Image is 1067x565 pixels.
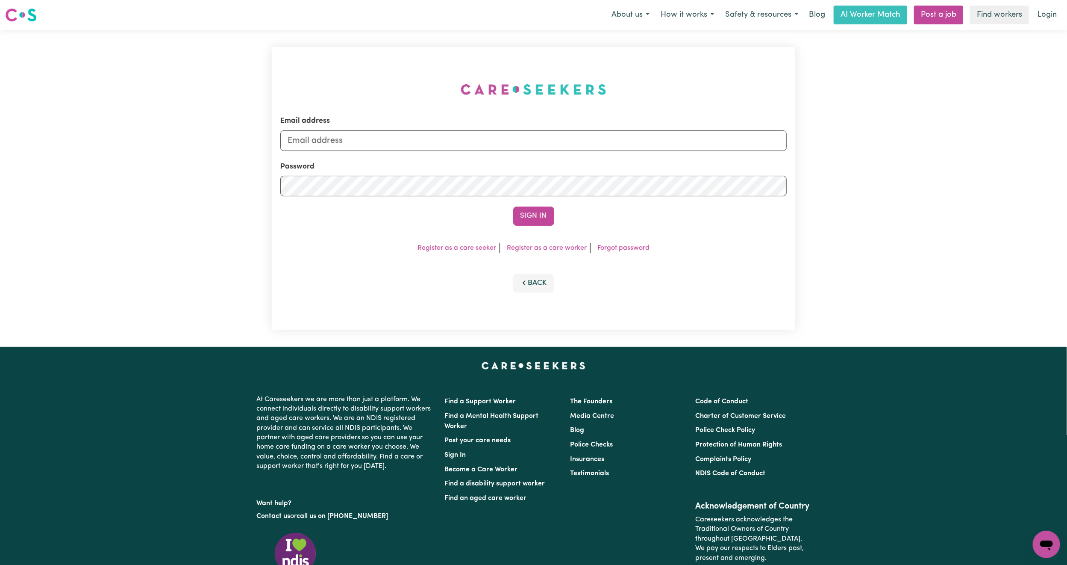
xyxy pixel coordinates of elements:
[507,245,587,251] a: Register as a care worker
[257,391,435,475] p: At Careseekers we are more than just a platform. We connect individuals directly to disability su...
[570,398,612,405] a: The Founders
[257,508,435,524] p: or
[606,6,655,24] button: About us
[695,456,751,463] a: Complaints Policy
[5,5,37,25] a: Careseekers logo
[695,398,748,405] a: Code of Conduct
[482,362,585,369] a: Careseekers home page
[513,274,554,293] button: Back
[257,513,291,520] a: Contact us
[914,6,963,24] a: Post a job
[695,413,786,420] a: Charter of Customer Service
[445,495,527,502] a: Find an aged care worker
[445,398,516,405] a: Find a Support Worker
[445,452,466,459] a: Sign In
[280,130,787,151] input: Email address
[417,245,496,251] a: Register as a care seeker
[695,427,755,434] a: Police Check Policy
[695,470,765,477] a: NDIS Code of Conduct
[280,115,330,127] label: Email address
[695,441,782,448] a: Protection of Human Rights
[445,466,518,473] a: Become a Care Worker
[297,513,388,520] a: call us on [PHONE_NUMBER]
[695,501,810,512] h2: Acknowledgement of Country
[445,413,539,430] a: Find a Mental Health Support Worker
[804,6,830,24] a: Blog
[720,6,804,24] button: Safety & resources
[513,207,554,225] button: Sign In
[970,6,1029,24] a: Find workers
[280,161,315,172] label: Password
[445,480,545,487] a: Find a disability support worker
[1033,531,1060,558] iframe: Button to launch messaging window, conversation in progress
[445,437,511,444] a: Post your care needs
[5,7,37,23] img: Careseekers logo
[597,245,650,251] a: Forgot password
[655,6,720,24] button: How it works
[570,427,584,434] a: Blog
[570,441,613,448] a: Police Checks
[570,413,614,420] a: Media Centre
[570,470,609,477] a: Testimonials
[1032,6,1062,24] a: Login
[570,456,604,463] a: Insurances
[834,6,907,24] a: AI Worker Match
[257,495,435,508] p: Want help?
